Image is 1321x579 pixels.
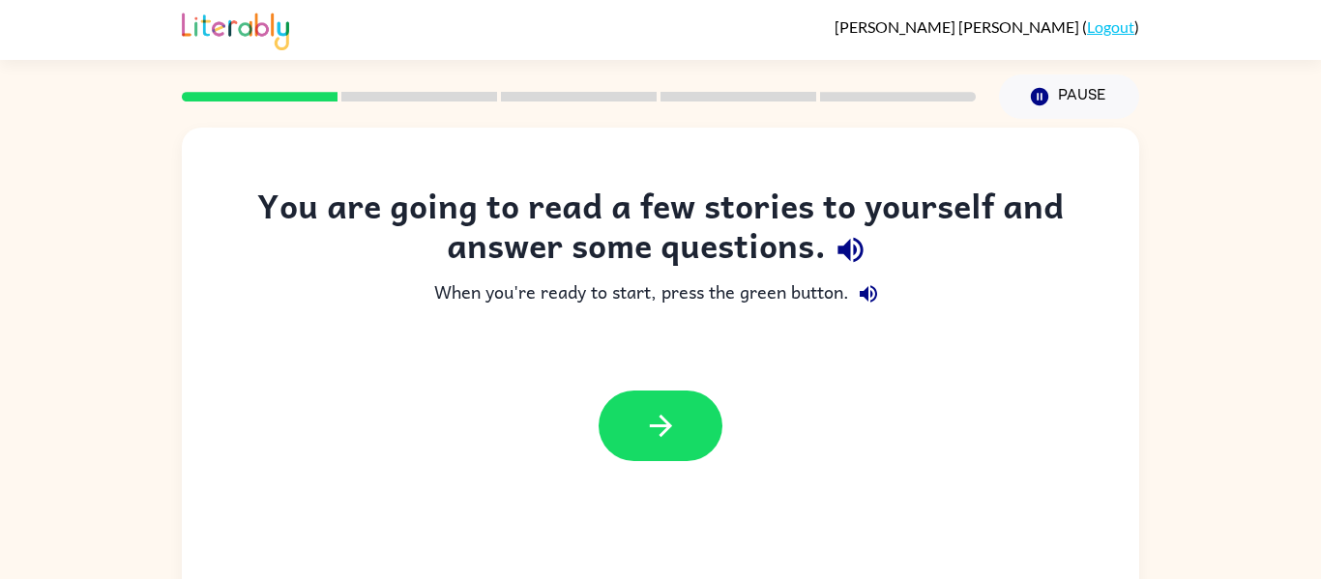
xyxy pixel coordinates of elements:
span: [PERSON_NAME] [PERSON_NAME] [835,17,1082,36]
a: Logout [1087,17,1134,36]
div: ( ) [835,17,1139,36]
div: You are going to read a few stories to yourself and answer some questions. [220,186,1101,275]
img: Literably [182,8,289,50]
div: When you're ready to start, press the green button. [220,275,1101,313]
button: Pause [999,74,1139,119]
